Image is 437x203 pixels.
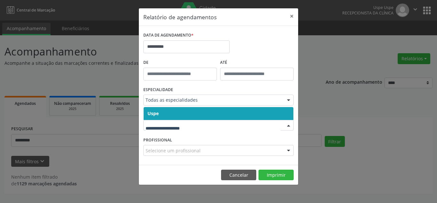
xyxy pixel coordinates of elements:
button: Imprimir [258,170,294,181]
button: Cancelar [221,170,256,181]
label: De [143,58,217,68]
label: ESPECIALIDADE [143,85,173,95]
button: Close [285,8,298,24]
span: Todas as especialidades [146,97,281,103]
label: ATÉ [220,58,294,68]
span: Selecione um profissional [146,147,201,154]
span: Uspe [147,110,159,116]
label: PROFISSIONAL [143,135,172,145]
h5: Relatório de agendamentos [143,13,217,21]
label: DATA DE AGENDAMENTO [143,30,194,40]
